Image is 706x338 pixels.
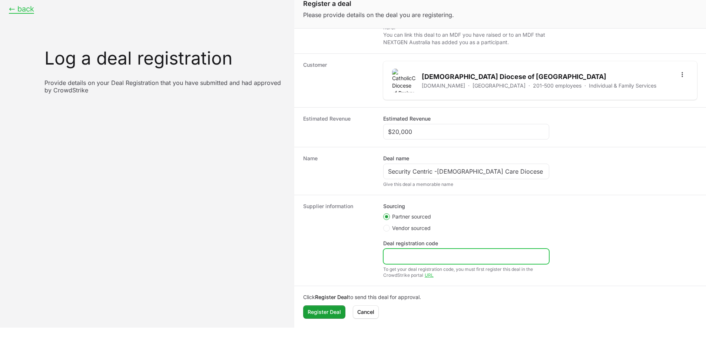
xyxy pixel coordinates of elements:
span: Register Deal [308,308,341,316]
span: · [584,82,586,89]
p: Please provide details on the deal you are registering. [303,10,697,19]
p: [GEOGRAPHIC_DATA] [473,82,526,89]
label: Deal name [383,155,409,162]
p: Provide details on your Deal Registration that you have submitted and had approved by CrowdStrike [44,79,285,94]
dt: Supplier information [303,203,374,278]
span: · [528,82,530,89]
span: Partner sourced [392,213,431,220]
div: To get your deal registration code, you must first register this deal in the CrowdStrike portal [383,266,549,278]
span: Vendor sourced [392,224,431,232]
dt: Name [303,155,374,187]
button: ← back [9,4,34,14]
dt: Estimated Revenue [303,115,374,140]
p: 201-500 employees [533,82,581,89]
input: $ [388,127,544,136]
button: Register Deal [303,305,345,319]
span: Cancel [357,308,374,316]
b: Register Deal [315,294,348,300]
a: [DOMAIN_NAME] [422,82,465,89]
a: URL [425,272,434,278]
div: Give this deal a memorable name [383,181,549,187]
button: Open options [676,69,688,81]
p: If this deal was generated from an MDF, you can link to that MDF here. You can link this deal to ... [383,16,549,46]
h1: Log a deal registration [44,49,285,67]
legend: Sourcing [383,203,405,210]
p: Individual & Family Services [589,82,656,89]
button: Cancel [353,305,379,319]
dt: Customer [303,61,374,100]
p: Click to send this deal for approval. [303,293,697,301]
h2: [DEMOGRAPHIC_DATA] Diocese of [GEOGRAPHIC_DATA] [422,72,656,82]
label: Deal registration code [383,240,438,247]
label: Estimated Revenue [383,115,431,122]
span: · [468,82,470,89]
img: CatholicCare Diocese of Broken Bay [392,69,416,92]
